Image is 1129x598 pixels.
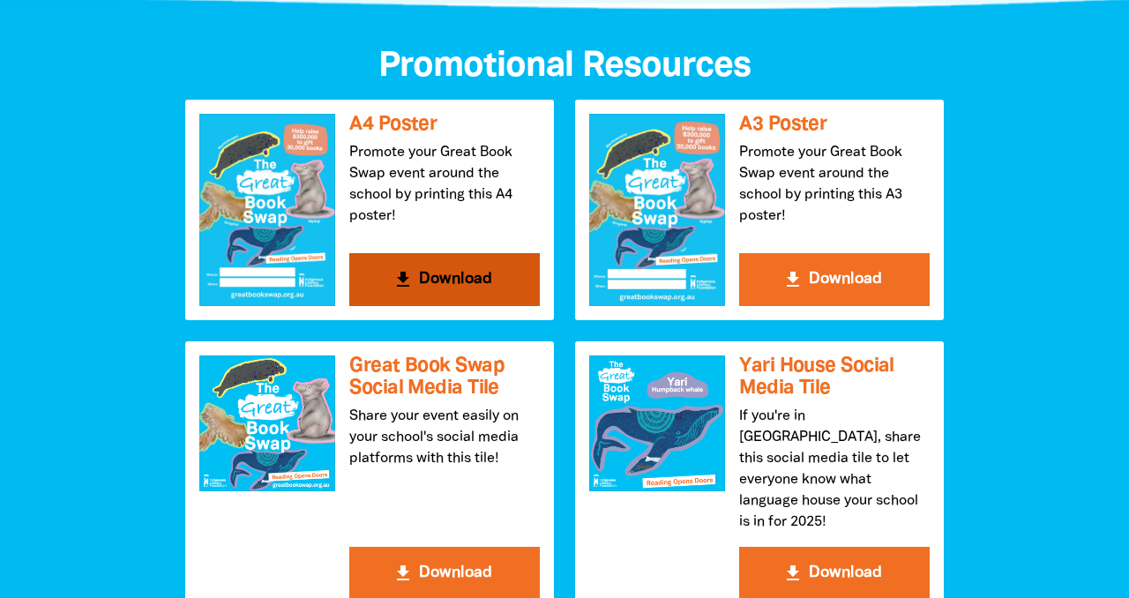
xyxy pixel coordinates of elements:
h3: Yari House Social Media Tile [739,355,930,399]
h3: A3 Poster [739,114,930,136]
span: Promotional Resources [378,50,751,83]
img: A3 Poster [589,114,725,306]
h3: Great Book Swap Social Media Tile [349,355,540,399]
img: A4 Poster [199,114,335,306]
h3: A4 Poster [349,114,540,136]
i: get_app [393,269,414,290]
button: get_app Download [349,253,540,306]
i: get_app [782,269,804,290]
i: get_app [393,563,414,584]
button: get_app Download [739,253,930,306]
i: get_app [782,563,804,584]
